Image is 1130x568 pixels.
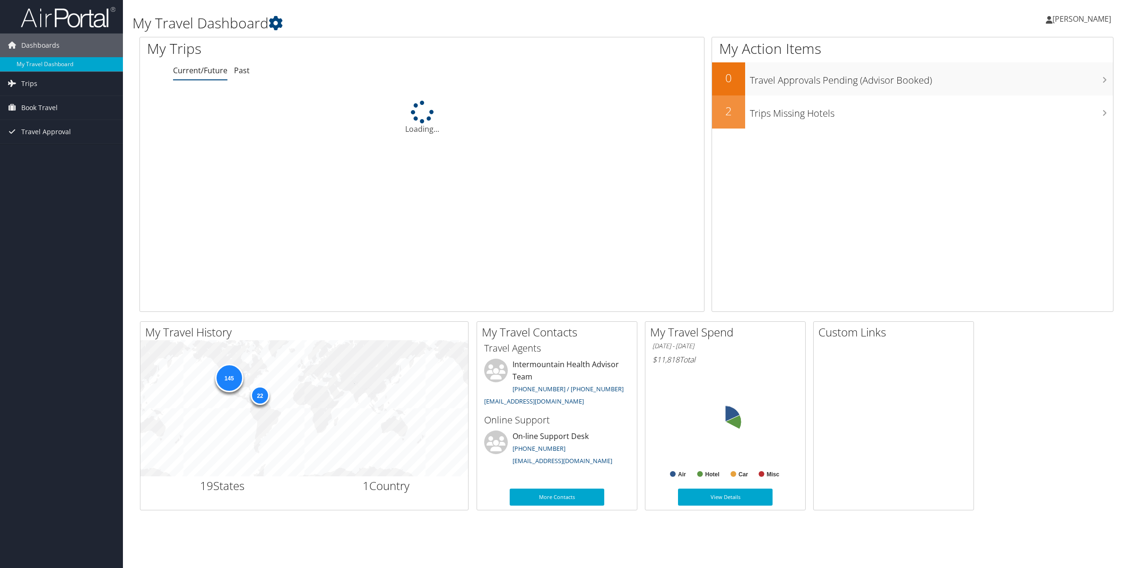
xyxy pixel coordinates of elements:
[21,72,37,95] span: Trips
[712,70,745,86] h2: 0
[750,69,1113,87] h3: Travel Approvals Pending (Advisor Booked)
[484,413,630,427] h3: Online Support
[652,354,679,365] span: $11,818
[21,120,71,144] span: Travel Approval
[712,103,745,119] h2: 2
[173,65,227,76] a: Current/Future
[251,386,269,405] div: 22
[145,324,468,340] h2: My Travel History
[147,39,462,59] h1: My Trips
[652,354,798,365] h6: Total
[148,478,297,494] h2: States
[712,62,1113,95] a: 0Travel Approvals Pending (Advisor Booked)
[705,471,719,478] text: Hotel
[21,34,60,57] span: Dashboards
[479,359,635,409] li: Intermountain Health Advisor Team
[767,471,780,478] text: Misc
[1052,14,1111,24] span: [PERSON_NAME]
[215,364,243,392] div: 145
[712,39,1113,59] h1: My Action Items
[132,13,791,33] h1: My Travel Dashboard
[479,430,635,469] li: On-line Support Desk
[678,471,686,478] text: Air
[21,6,115,28] img: airportal-logo.png
[312,478,461,494] h2: Country
[513,456,612,465] a: [EMAIL_ADDRESS][DOMAIN_NAME]
[513,444,565,453] a: [PHONE_NUMBER]
[140,101,704,135] div: Loading...
[650,324,805,340] h2: My Travel Spend
[484,397,584,405] a: [EMAIL_ADDRESS][DOMAIN_NAME]
[484,342,630,355] h3: Travel Agents
[513,385,624,393] a: [PHONE_NUMBER] / [PHONE_NUMBER]
[750,102,1113,120] h3: Trips Missing Hotels
[1046,5,1121,33] a: [PERSON_NAME]
[712,95,1113,129] a: 2Trips Missing Hotels
[482,324,637,340] h2: My Travel Contacts
[818,324,974,340] h2: Custom Links
[200,478,213,493] span: 19
[739,471,748,478] text: Car
[678,489,773,506] a: View Details
[652,342,798,351] h6: [DATE] - [DATE]
[363,478,369,493] span: 1
[21,96,58,120] span: Book Travel
[510,489,604,506] a: More Contacts
[234,65,250,76] a: Past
